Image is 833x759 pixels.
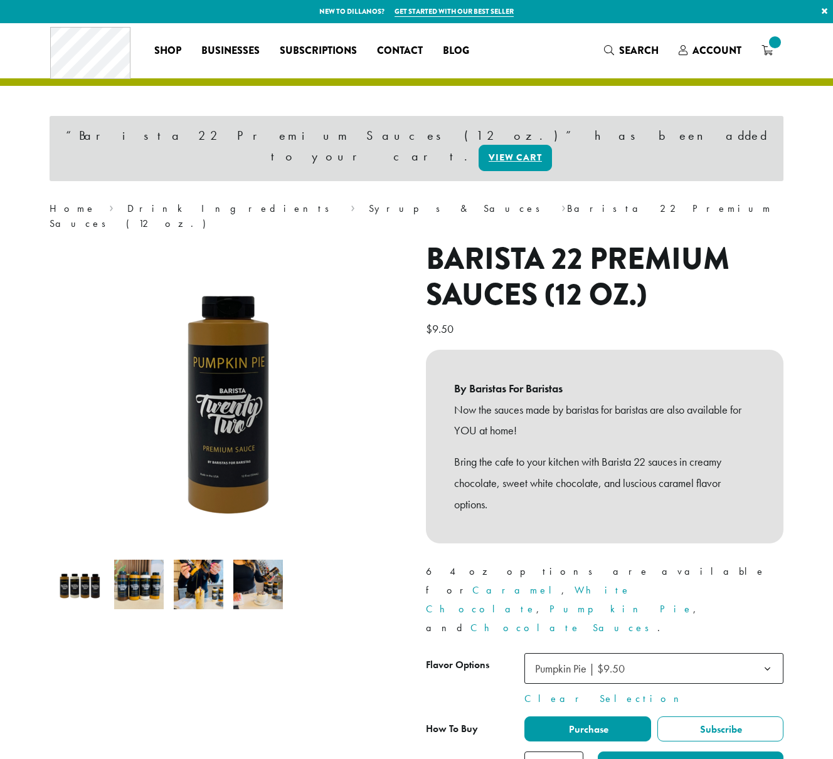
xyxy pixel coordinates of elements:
[454,378,755,399] b: By Baristas For Baristas
[201,43,260,59] span: Businesses
[280,43,357,59] span: Subscriptions
[454,399,755,442] p: Now the sauces made by baristas for baristas are also available for YOU at home!
[127,202,337,215] a: Drink Ingredients
[426,322,457,336] bdi: 9.50
[594,40,669,61] a: Search
[472,584,561,597] a: Caramel
[426,584,631,615] a: White Chocolate
[144,41,191,61] a: Shop
[50,202,96,215] a: Home
[426,241,783,313] h1: Barista 22 Premium Sauces (12 oz.)
[692,43,741,58] span: Account
[50,201,783,231] nav: Breadcrumb
[351,197,355,216] span: ›
[443,43,469,59] span: Blog
[619,43,659,58] span: Search
[470,621,657,634] a: Chocolate Sauces
[561,197,566,216] span: ›
[369,202,548,215] a: Syrups & Sauces
[154,43,181,59] span: Shop
[454,451,755,515] p: Bring the cafe to your kitchen with Barista 22 sauces in creamy chocolate, sweet white chocolate,...
[50,116,783,181] div: “Barista 22 Premium Sauces (12 oz.)” has been added to your cart.
[426,322,432,336] span: $
[114,560,164,609] img: B22 12 oz sauces line up
[395,6,514,17] a: Get started with our best seller
[549,602,693,615] a: Pumpkin Pie
[479,145,552,171] a: View cart
[426,562,783,637] p: 64 oz options are available for , , , and .
[174,560,223,609] img: Barista 22 Premium Sauces (12 oz.) - Image 3
[55,560,104,609] img: Barista 22 12 oz Sauces - All Flavors
[109,197,114,216] span: ›
[233,560,283,609] img: Barista 22 Premium Sauces (12 oz.) - Image 4
[377,43,423,59] span: Contact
